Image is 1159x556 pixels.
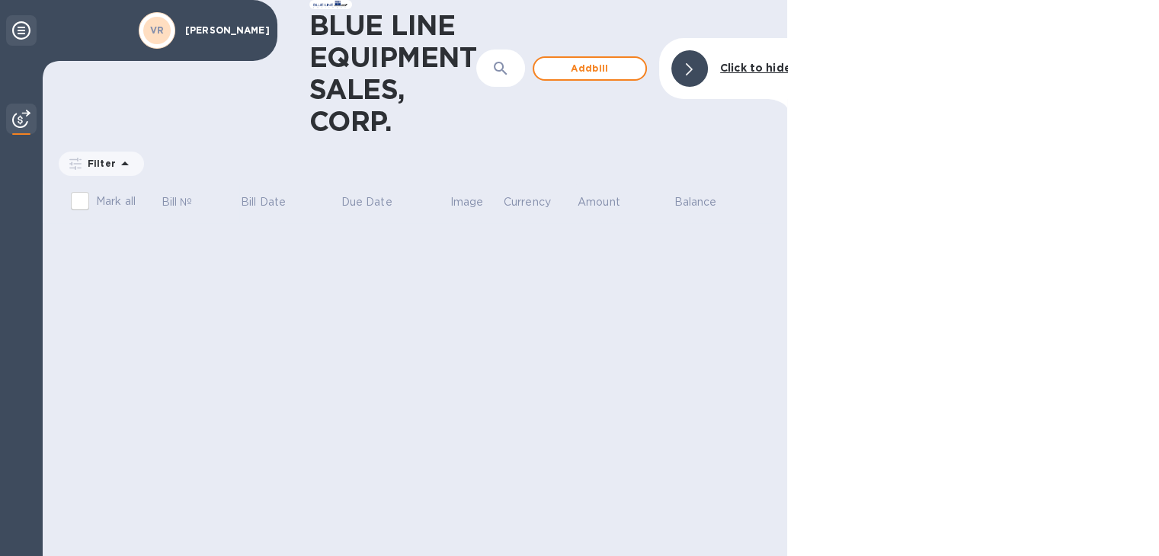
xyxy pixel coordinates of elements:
p: Balance [674,194,717,210]
p: Bill № [162,194,193,210]
b: Click to hide [720,62,791,74]
span: Amount [578,194,640,210]
span: Add bill [546,59,633,78]
span: Due Date [341,194,412,210]
span: Bill № [162,194,213,210]
p: Amount [578,194,620,210]
p: Mark all [96,193,136,209]
p: Filter [82,157,116,170]
p: Due Date [341,194,392,210]
button: Addbill [533,56,647,81]
p: Currency [504,194,551,210]
p: [PERSON_NAME] [185,25,261,36]
b: VR [150,24,165,36]
span: Balance [674,194,737,210]
p: Image [450,194,484,210]
h1: BLUE LINE EQUIPMENT SALES, CORP. [309,9,476,137]
span: Bill Date [241,194,306,210]
p: Bill Date [241,194,286,210]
